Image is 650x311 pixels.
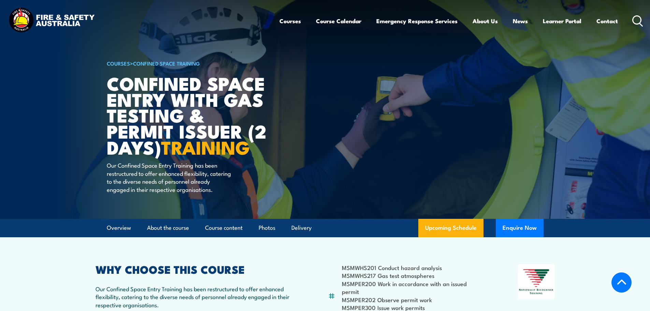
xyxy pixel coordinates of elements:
[418,219,483,237] a: Upcoming Schedule
[342,264,485,271] li: MSMWHS201 Conduct hazard analysis
[161,132,250,161] strong: TRAINING
[107,59,275,67] h6: >
[376,12,458,30] a: Emergency Response Services
[342,296,485,303] li: MSMPER202 Observe permit work
[342,271,485,279] li: MSMWHS217 Gas test atmospheres
[543,12,581,30] a: Learner Portal
[96,264,295,274] h2: WHY CHOOSE THIS COURSE
[291,219,312,237] a: Delivery
[279,12,301,30] a: Courses
[259,219,275,237] a: Photos
[147,219,189,237] a: About the course
[513,12,528,30] a: News
[96,285,295,309] p: Our Confined Space Entry Training has been restructured to offer enhanced flexibility, catering t...
[496,219,544,237] button: Enquire Now
[107,75,275,155] h1: Confined Space Entry with Gas Testing & Permit Issuer (2 days)
[342,280,485,296] li: MSMPER200 Work in accordance with an issued permit
[316,12,361,30] a: Course Calendar
[205,219,243,237] a: Course content
[518,264,555,299] img: Nationally Recognised Training logo.
[473,12,498,30] a: About Us
[107,59,130,67] a: COURSES
[133,59,200,67] a: Confined Space Training
[107,219,131,237] a: Overview
[107,161,231,193] p: Our Confined Space Entry Training has been restructured to offer enhanced flexibility, catering t...
[596,12,618,30] a: Contact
